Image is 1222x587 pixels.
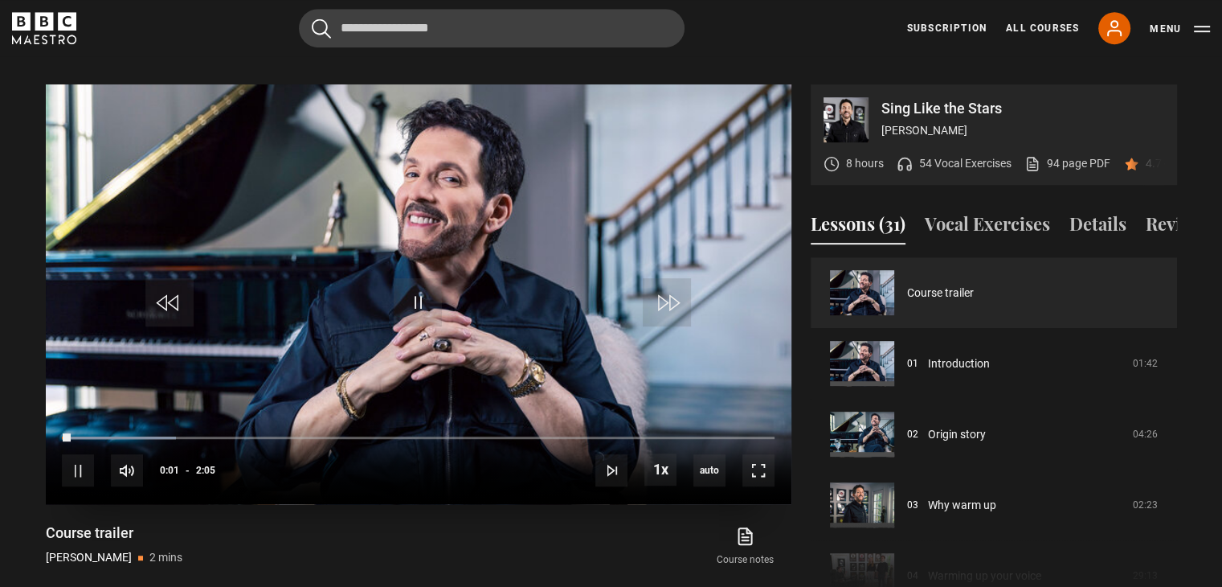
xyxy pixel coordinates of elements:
p: 8 hours [846,155,884,172]
button: Pause [62,454,94,486]
p: 54 Vocal Exercises [919,155,1012,172]
p: [PERSON_NAME] [881,122,1164,139]
p: [PERSON_NAME] [46,549,132,566]
a: Course notes [699,523,791,570]
span: - [186,465,190,476]
a: Origin story [928,426,986,443]
button: Lessons (31) [811,211,905,244]
a: Why warm up [928,497,996,514]
span: 0:01 [160,456,179,485]
button: Vocal Exercises [925,211,1050,244]
a: All Courses [1006,21,1079,35]
span: auto [693,454,725,486]
button: Fullscreen [742,454,774,486]
button: Toggle navigation [1150,21,1210,37]
a: Introduction [928,355,990,372]
button: Details [1069,211,1126,244]
p: 2 mins [149,549,182,566]
div: Progress Bar [62,437,774,440]
button: Playback Rate [644,454,676,486]
input: Search [299,9,685,47]
a: Subscription [907,21,987,35]
video-js: Video Player [46,84,791,504]
p: Sing Like the Stars [881,101,1164,116]
button: Submit the search query [312,18,331,39]
span: 2:05 [196,456,215,485]
a: Course trailer [907,285,974,302]
div: Current quality: 720p [693,454,725,486]
a: 94 page PDF [1024,155,1110,172]
button: Mute [111,454,143,486]
button: Next Lesson [595,454,627,486]
h1: Course trailer [46,523,182,543]
svg: BBC Maestro [12,12,76,44]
